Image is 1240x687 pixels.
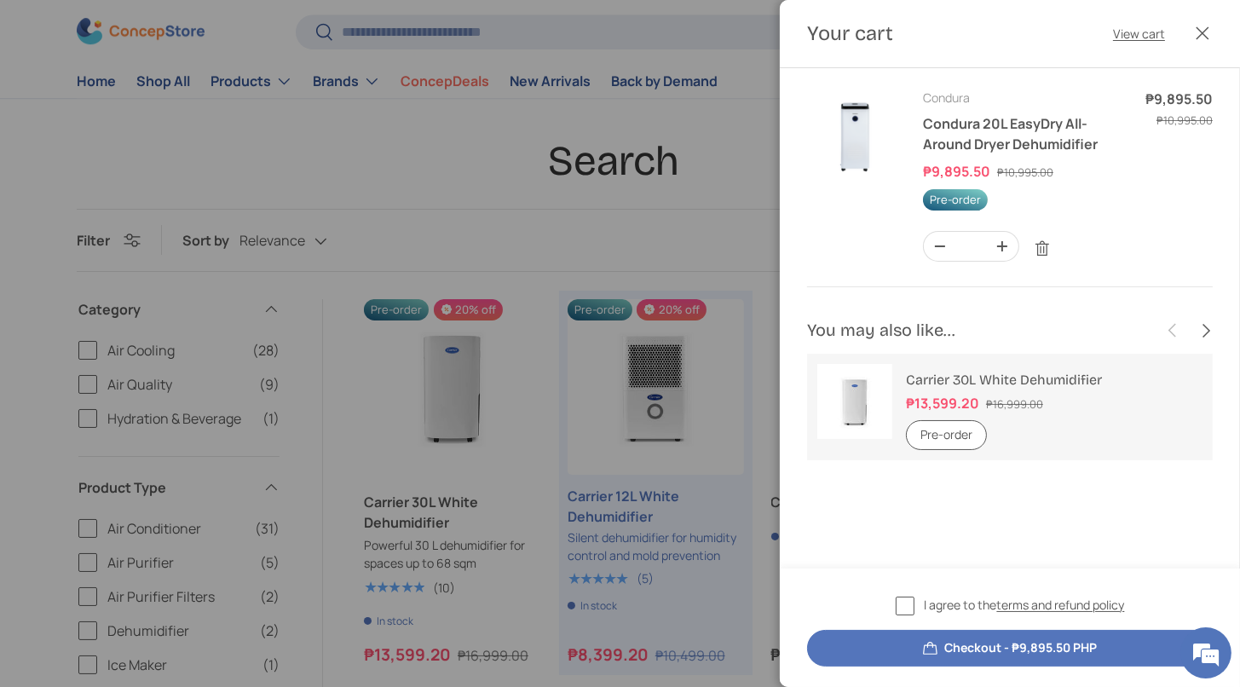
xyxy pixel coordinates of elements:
span: We're online! [99,215,235,387]
img: condura-easy-dry-dehumidifier-full-view-concepstore.ph [807,89,903,184]
div: Minimize live chat window [280,9,320,49]
button: Checkout - ₱9,895.50 PHP [807,630,1213,667]
a: Remove [1026,233,1058,265]
a: terms and refund policy [997,597,1125,613]
dd: ₱9,895.50 [1145,89,1213,109]
a: Carrier 30L White Dehumidifier [906,372,1102,388]
a: Condura 20L EasyDry All-Around Dryer Dehumidifier [923,114,1098,153]
span: Pre-order [923,189,988,211]
s: ₱10,995.00 [997,165,1053,180]
h2: Your cart [807,20,893,47]
div: Chat with us now [89,95,286,118]
s: ₱10,995.00 [1156,113,1213,128]
button: Pre-order [906,420,987,450]
h2: You may also like... [807,319,1156,343]
input: Quantity [956,232,986,261]
div: Condura [923,89,1125,107]
a: View cart [1113,25,1165,43]
dd: ₱9,895.50 [923,162,995,181]
span: I agree to the [925,596,1125,614]
textarea: Type your message and hit 'Enter' [9,465,325,525]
